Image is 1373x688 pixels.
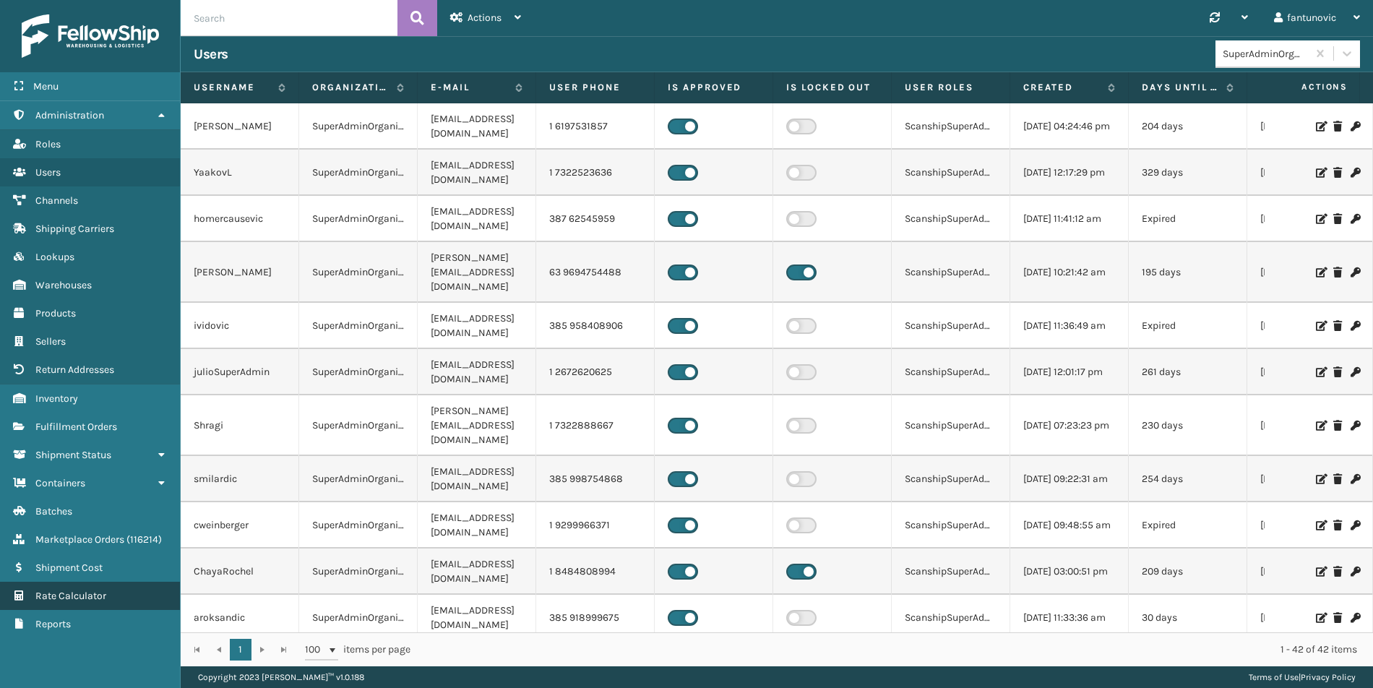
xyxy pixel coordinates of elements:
[35,392,78,405] span: Inventory
[1023,81,1101,94] label: Created
[536,242,655,303] td: 63 9694754488
[1010,303,1129,349] td: [DATE] 11:36:49 am
[181,595,299,641] td: aroksandic
[35,533,124,546] span: Marketplace Orders
[1351,214,1359,224] i: Change Password
[126,533,162,546] span: ( 116214 )
[1351,421,1359,431] i: Change Password
[1333,520,1342,530] i: Delete
[892,242,1010,303] td: ScanshipSuperAdministrator
[418,150,536,196] td: [EMAIL_ADDRESS][DOMAIN_NAME]
[181,456,299,502] td: smilardic
[35,421,117,433] span: Fulfillment Orders
[1129,303,1247,349] td: Expired
[1351,267,1359,278] i: Change Password
[1333,214,1342,224] i: Delete
[1010,395,1129,456] td: [DATE] 07:23:23 pm
[1316,168,1325,178] i: Edit
[1316,121,1325,132] i: Edit
[418,242,536,303] td: [PERSON_NAME][EMAIL_ADDRESS][DOMAIN_NAME]
[1247,196,1366,242] td: [DATE] 08:17:20 am
[1351,567,1359,577] i: Change Password
[1010,549,1129,595] td: [DATE] 03:00:51 pm
[305,642,327,657] span: 100
[181,303,299,349] td: ividovic
[299,456,418,502] td: SuperAdminOrganization
[1010,150,1129,196] td: [DATE] 12:17:29 pm
[1129,502,1247,549] td: Expired
[312,81,389,94] label: Organization
[230,639,251,661] a: 1
[1247,595,1366,641] td: [DATE] 09:07:05 am
[892,349,1010,395] td: ScanshipSuperAdministrator
[1247,150,1366,196] td: [DATE] 01:24:40 pm
[1333,367,1342,377] i: Delete
[1129,242,1247,303] td: 195 days
[1247,103,1366,150] td: [DATE] 06:55:03 pm
[1010,103,1129,150] td: [DATE] 04:24:46 pm
[536,349,655,395] td: 1 2672620625
[668,81,759,94] label: Is Approved
[431,81,508,94] label: E-mail
[1316,421,1325,431] i: Edit
[35,449,111,461] span: Shipment Status
[299,549,418,595] td: SuperAdminOrganization
[1316,613,1325,623] i: Edit
[1249,666,1356,688] div: |
[1316,267,1325,278] i: Edit
[35,364,114,376] span: Return Addresses
[299,303,418,349] td: SuperAdminOrganization
[299,103,418,150] td: SuperAdminOrganization
[892,549,1010,595] td: ScanshipSuperAdministrator
[35,335,66,348] span: Sellers
[1010,196,1129,242] td: [DATE] 11:41:12 am
[35,477,85,489] span: Containers
[33,80,59,93] span: Menu
[468,12,502,24] span: Actions
[431,642,1357,657] div: 1 - 42 of 42 items
[35,307,76,319] span: Products
[35,251,74,263] span: Lookups
[418,395,536,456] td: [PERSON_NAME][EMAIL_ADDRESS][DOMAIN_NAME]
[1247,549,1366,595] td: [DATE] 03:01:37 pm
[35,618,71,630] span: Reports
[35,109,104,121] span: Administration
[305,639,410,661] span: items per page
[1333,474,1342,484] i: Delete
[1316,214,1325,224] i: Edit
[1247,502,1366,549] td: [DATE] 06:32:04 am
[181,549,299,595] td: ChayaRochel
[1316,367,1325,377] i: Edit
[418,549,536,595] td: [EMAIL_ADDRESS][DOMAIN_NAME]
[536,502,655,549] td: 1 9299966371
[1129,395,1247,456] td: 230 days
[1333,121,1342,132] i: Delete
[1316,321,1325,331] i: Edit
[1247,456,1366,502] td: [DATE] 06:41:29 am
[181,196,299,242] td: homercausevic
[181,349,299,395] td: julioSuperAdmin
[418,349,536,395] td: [EMAIL_ADDRESS][DOMAIN_NAME]
[1333,168,1342,178] i: Delete
[22,14,159,58] img: logo
[418,196,536,242] td: [EMAIL_ADDRESS][DOMAIN_NAME]
[536,103,655,150] td: 1 6197531857
[1333,267,1342,278] i: Delete
[1247,303,1366,349] td: [DATE] 07:03:58 pm
[418,456,536,502] td: [EMAIL_ADDRESS][DOMAIN_NAME]
[35,590,106,602] span: Rate Calculator
[1351,321,1359,331] i: Change Password
[1351,474,1359,484] i: Change Password
[1247,242,1366,303] td: [DATE] 08:46:26 am
[35,223,114,235] span: Shipping Carriers
[299,595,418,641] td: SuperAdminOrganization
[35,505,72,517] span: Batches
[198,666,364,688] p: Copyright 2023 [PERSON_NAME]™ v 1.0.188
[299,196,418,242] td: SuperAdminOrganization
[181,150,299,196] td: YaakovL
[1010,349,1129,395] td: [DATE] 12:01:17 pm
[549,81,641,94] label: User phone
[181,502,299,549] td: cweinberger
[892,196,1010,242] td: ScanshipSuperAdministrator
[1129,456,1247,502] td: 254 days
